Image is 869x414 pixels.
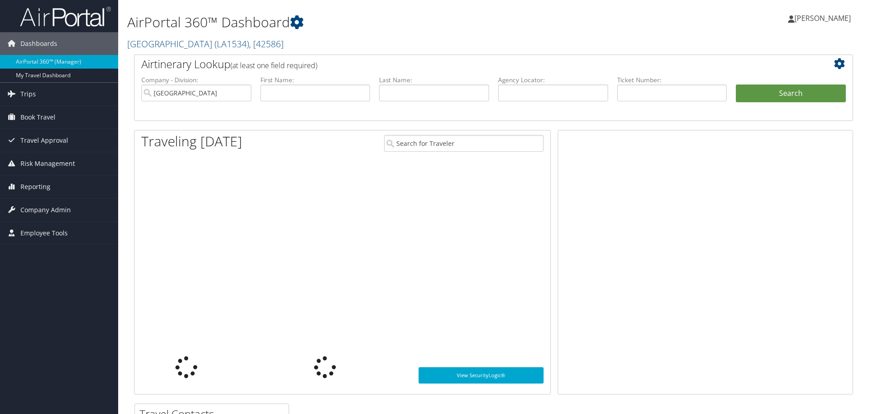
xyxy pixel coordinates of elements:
[617,75,727,85] label: Ticket Number:
[141,75,251,85] label: Company - Division:
[736,85,846,103] button: Search
[127,13,616,32] h1: AirPortal 360™ Dashboard
[127,38,284,50] a: [GEOGRAPHIC_DATA]
[20,32,57,55] span: Dashboards
[141,132,242,151] h1: Traveling [DATE]
[20,175,50,198] span: Reporting
[379,75,489,85] label: Last Name:
[20,83,36,105] span: Trips
[230,60,317,70] span: (at least one field required)
[20,6,111,27] img: airportal-logo.png
[788,5,860,32] a: [PERSON_NAME]
[260,75,370,85] label: First Name:
[20,129,68,152] span: Travel Approval
[20,152,75,175] span: Risk Management
[498,75,608,85] label: Agency Locator:
[794,13,851,23] span: [PERSON_NAME]
[215,38,249,50] span: ( LA1534 )
[249,38,284,50] span: , [ 42586 ]
[141,56,786,72] h2: Airtinerary Lookup
[20,106,55,129] span: Book Travel
[20,222,68,244] span: Employee Tools
[419,367,544,384] a: View SecurityLogic®
[20,199,71,221] span: Company Admin
[384,135,544,152] input: Search for Traveler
